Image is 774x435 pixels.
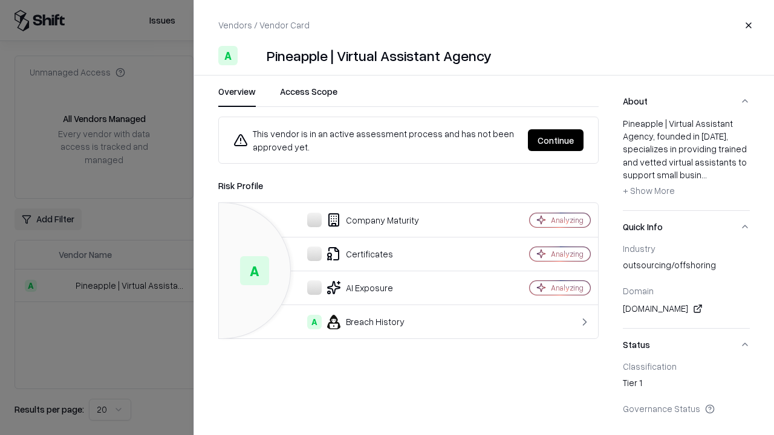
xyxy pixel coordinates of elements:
div: A [307,315,322,329]
p: Vendors / Vendor Card [218,19,310,31]
button: Overview [218,85,256,107]
div: Tier 1 [623,376,750,393]
div: AI Exposure [229,280,487,295]
div: Analyzing [551,249,584,259]
div: A [240,256,269,285]
div: Analyzing [551,215,584,225]
img: Pineapple | Virtual Assistant Agency [242,46,262,65]
div: outsourcing/offshoring [623,259,750,275]
div: Domain [623,285,750,296]
div: This vendor is in an active assessment process and has not been approved yet. [233,127,518,153]
div: Breach History [229,315,487,329]
div: Governance Status [623,403,750,414]
div: Quick Info [623,243,750,328]
div: Classification [623,361,750,372]
button: Continue [528,129,584,151]
div: Analyzing [551,283,584,293]
button: Access Scope [280,85,337,107]
div: A [218,46,238,65]
div: Company Maturity [229,213,487,227]
div: Industry [623,243,750,254]
div: Pineapple | Virtual Assistant Agency, founded in [DATE], specializes in providing trained and vet... [623,117,750,201]
div: [DOMAIN_NAME] [623,301,750,316]
div: Pineapple | Virtual Assistant Agency [267,46,492,65]
span: + Show More [623,185,675,196]
div: Certificates [229,246,487,261]
button: About [623,85,750,117]
div: About [623,117,750,210]
button: Quick Info [623,211,750,243]
button: Status [623,329,750,361]
button: + Show More [623,181,675,201]
div: Risk Profile [218,178,599,193]
span: ... [701,169,707,180]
